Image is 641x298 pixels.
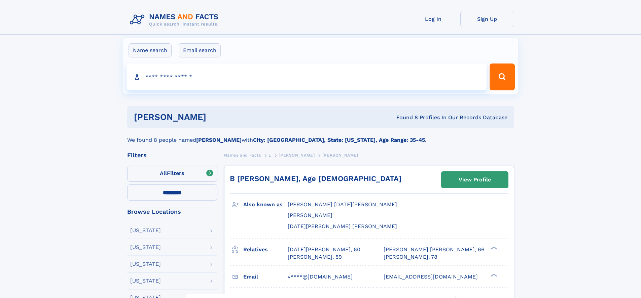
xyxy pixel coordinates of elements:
span: [EMAIL_ADDRESS][DOMAIN_NAME] [384,273,478,280]
a: [PERSON_NAME] [279,151,315,159]
a: [PERSON_NAME], 59 [288,253,342,261]
a: B [PERSON_NAME], Age [DEMOGRAPHIC_DATA] [230,174,401,183]
a: Names and Facts [224,151,261,159]
div: [US_STATE] [130,278,161,284]
div: [US_STATE] [130,261,161,267]
img: Logo Names and Facts [127,11,224,29]
a: Sign Up [460,11,514,27]
h3: Email [243,271,288,283]
h3: Also known as [243,199,288,210]
div: [US_STATE] [130,228,161,233]
label: Email search [179,43,221,57]
div: ❯ [489,246,497,250]
div: Filters [127,152,217,158]
a: [DATE][PERSON_NAME], 60 [288,246,360,253]
a: [PERSON_NAME], 78 [384,253,437,261]
span: [PERSON_NAME] [279,153,315,158]
a: L [269,151,271,159]
div: Browse Locations [127,209,217,215]
span: [PERSON_NAME] [DATE][PERSON_NAME] [288,201,397,208]
a: [PERSON_NAME] [PERSON_NAME], 66 [384,246,485,253]
span: [PERSON_NAME] [322,153,358,158]
h3: Relatives [243,244,288,255]
input: search input [127,63,487,90]
div: [US_STATE] [130,245,161,250]
span: [PERSON_NAME] [288,212,332,218]
div: View Profile [459,172,491,187]
a: View Profile [441,172,508,188]
label: Filters [127,166,217,182]
span: L [269,153,271,158]
div: ❯ [489,273,497,277]
b: [PERSON_NAME] [196,137,242,143]
button: Search Button [490,63,514,90]
h1: [PERSON_NAME] [134,113,301,121]
span: All [160,170,167,176]
b: City: [GEOGRAPHIC_DATA], State: [US_STATE], Age Range: 35-45 [253,137,425,143]
span: [DATE][PERSON_NAME] [PERSON_NAME] [288,223,397,229]
a: Log In [406,11,460,27]
label: Name search [129,43,172,57]
div: We found 8 people named with . [127,128,514,144]
div: Found 8 Profiles In Our Records Database [301,114,507,121]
